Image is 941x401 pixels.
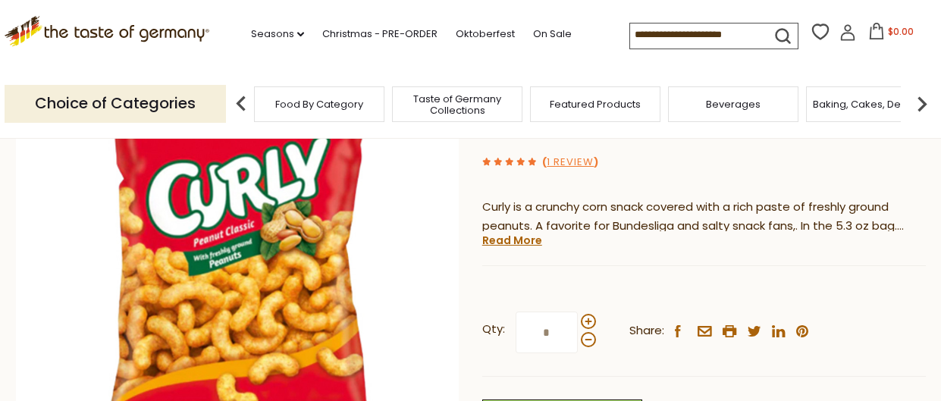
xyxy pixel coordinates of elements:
[5,85,226,122] p: Choice of Categories
[397,93,518,116] a: Taste of Germany Collections
[482,233,542,248] a: Read More
[322,26,438,42] a: Christmas - PRE-ORDER
[226,89,256,119] img: previous arrow
[542,155,598,169] span: ( )
[275,99,363,110] a: Food By Category
[813,99,930,110] a: Baking, Cakes, Desserts
[907,89,937,119] img: next arrow
[456,26,515,42] a: Oktoberfest
[706,99,761,110] a: Beverages
[482,320,505,339] strong: Qty:
[533,26,572,42] a: On Sale
[482,198,926,236] p: Curly is a crunchy corn snack covered with a rich paste of freshly ground peanuts. A favorite for...
[547,155,594,171] a: 1 Review
[859,23,924,45] button: $0.00
[516,312,578,353] input: Qty:
[251,26,304,42] a: Seasons
[550,99,641,110] a: Featured Products
[888,25,914,38] span: $0.00
[629,321,664,340] span: Share:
